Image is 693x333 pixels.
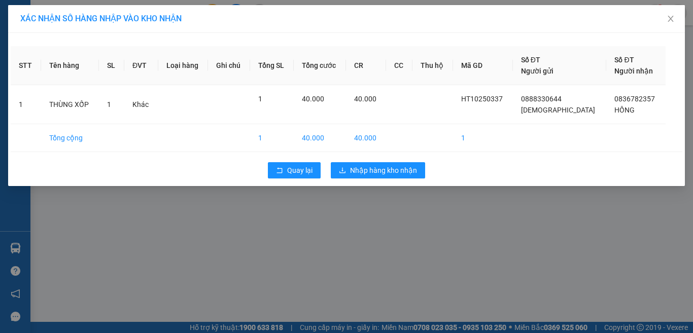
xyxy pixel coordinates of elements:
[521,67,553,75] span: Người gửi
[41,46,99,85] th: Tên hàng
[412,46,453,85] th: Thu hộ
[294,46,346,85] th: Tổng cước
[78,58,162,80] strong: [STREET_ADDRESS] Châu
[78,47,162,80] span: Địa chỉ:
[124,46,158,85] th: ĐVT
[41,85,99,124] td: THÙNG XỐP
[99,46,124,85] th: SL
[41,124,99,152] td: Tổng cộng
[4,41,76,63] span: Địa chỉ:
[453,46,513,85] th: Mã GD
[346,46,386,85] th: CR
[294,124,346,152] td: 40.000
[461,95,503,103] span: HT10250337
[656,5,685,33] button: Close
[208,46,250,85] th: Ghi chú
[16,5,157,19] strong: NHÀ XE [PERSON_NAME]
[11,85,41,124] td: 1
[258,95,262,103] span: 1
[350,165,417,176] span: Nhập hàng kho nhận
[124,85,158,124] td: Khác
[339,167,346,175] span: download
[4,28,57,40] span: VP Rạch Giá
[346,124,386,152] td: 40.000
[614,106,635,114] span: HỒNG
[107,100,111,108] span: 1
[521,106,595,114] span: [DEMOGRAPHIC_DATA]
[158,46,209,85] th: Loại hàng
[614,56,634,64] span: Số ĐT
[78,23,168,45] span: VP [GEOGRAPHIC_DATA]
[20,14,182,23] span: XÁC NHẬN SỐ HÀNG NHẬP VÀO KHO NHẬN
[302,95,324,103] span: 40.000
[521,56,540,64] span: Số ĐT
[268,162,321,178] button: rollbackQuay lại
[521,95,562,103] span: 0888330644
[4,65,75,98] span: Điện thoại:
[614,67,653,75] span: Người nhận
[4,41,76,63] strong: 260A, [PERSON_NAME]
[386,46,412,85] th: CC
[614,95,655,103] span: 0836782357
[11,46,41,85] th: STT
[453,124,513,152] td: 1
[250,46,294,85] th: Tổng SL
[667,15,675,23] span: close
[354,95,376,103] span: 40.000
[250,124,294,152] td: 1
[276,167,283,175] span: rollback
[287,165,313,176] span: Quay lại
[331,162,425,178] button: downloadNhập hàng kho nhận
